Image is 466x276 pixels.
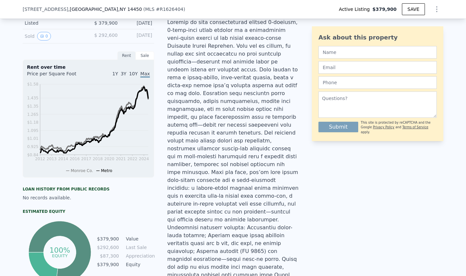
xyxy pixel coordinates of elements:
[136,51,154,60] div: Sale
[123,20,152,26] div: [DATE]
[318,122,358,132] button: Submit
[125,261,154,268] td: Equity
[27,104,38,109] tspan: $1.35
[35,157,45,161] tspan: 2012
[402,125,428,129] a: Terms of Service
[25,112,38,117] tspan: $1.265
[125,244,154,251] td: Last Sale
[25,96,38,100] tspan: $1.435
[402,3,425,15] button: SAVE
[49,246,70,254] tspan: 100%
[23,209,154,214] div: Estimated Equity
[372,6,397,13] span: $379,900
[430,3,443,16] button: Show Options
[25,128,38,133] tspan: $1.095
[71,168,93,173] span: Monroe Co.
[129,71,138,76] span: 10Y
[127,157,137,161] tspan: 2022
[97,235,119,242] td: $379,900
[318,61,437,74] input: Email
[145,7,154,12] span: MLS
[94,33,118,38] span: $ 292,600
[52,253,68,258] tspan: equity
[318,33,437,42] div: Ask about this property
[361,120,437,135] div: This site is protected by reCAPTCHA and the Google and apply.
[70,157,80,161] tspan: 2016
[123,32,152,40] div: [DATE]
[27,120,38,125] tspan: $1.18
[339,6,372,13] span: Active Listing
[27,153,38,157] tspan: $0.84
[58,157,68,161] tspan: 2014
[27,64,150,70] div: Rent over time
[125,252,154,260] td: Appreciation
[25,20,83,26] div: Listed
[318,76,437,89] input: Phone
[373,125,394,129] a: Privacy Policy
[93,157,103,161] tspan: 2018
[121,71,126,76] span: 3Y
[27,82,38,87] tspan: $1.58
[47,157,57,161] tspan: 2013
[318,46,437,59] input: Name
[156,7,183,12] span: # R1626404
[94,20,118,26] span: $ 379,900
[97,261,119,268] td: $379,900
[81,157,91,161] tspan: 2017
[68,6,142,13] span: , [GEOGRAPHIC_DATA]
[143,6,185,13] div: ( )
[112,71,118,76] span: 1Y
[27,136,38,141] tspan: $1.01
[25,144,38,149] tspan: $0.925
[23,187,154,192] div: Loan history from public records
[27,70,88,81] div: Price per Square Foot
[25,32,83,40] div: Sold
[139,157,149,161] tspan: 2024
[116,157,126,161] tspan: 2021
[101,168,112,173] span: Metro
[23,6,68,13] span: [STREET_ADDRESS]
[37,32,51,40] button: View historical data
[118,7,142,12] span: , NY 14450
[23,194,154,201] div: No records available.
[140,71,150,78] span: Max
[125,235,154,242] td: Value
[117,51,136,60] div: Rent
[97,244,119,251] td: $292,600
[97,252,119,260] td: $87,300
[104,157,114,161] tspan: 2020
